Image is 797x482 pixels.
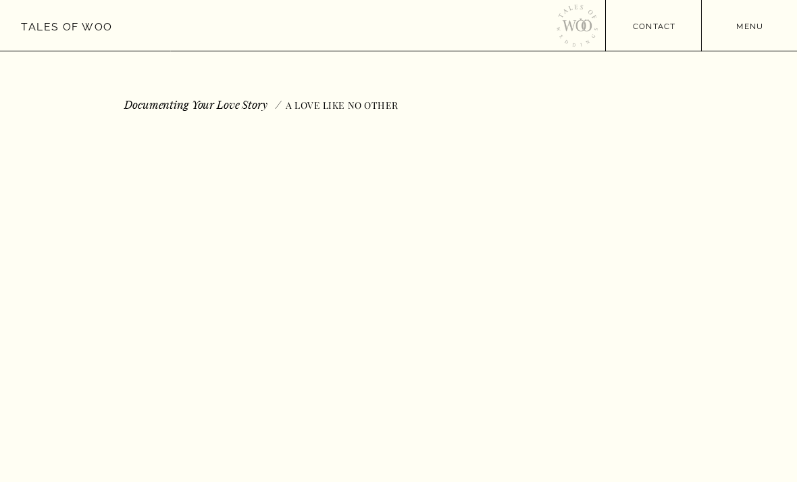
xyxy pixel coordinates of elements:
[21,18,113,34] a: Tales of Woo
[702,20,797,30] a: menu
[286,100,419,109] h3: A Love like no other
[606,20,703,30] a: contact
[123,98,269,110] h1: Documenting Your Love Story
[274,98,282,110] div: /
